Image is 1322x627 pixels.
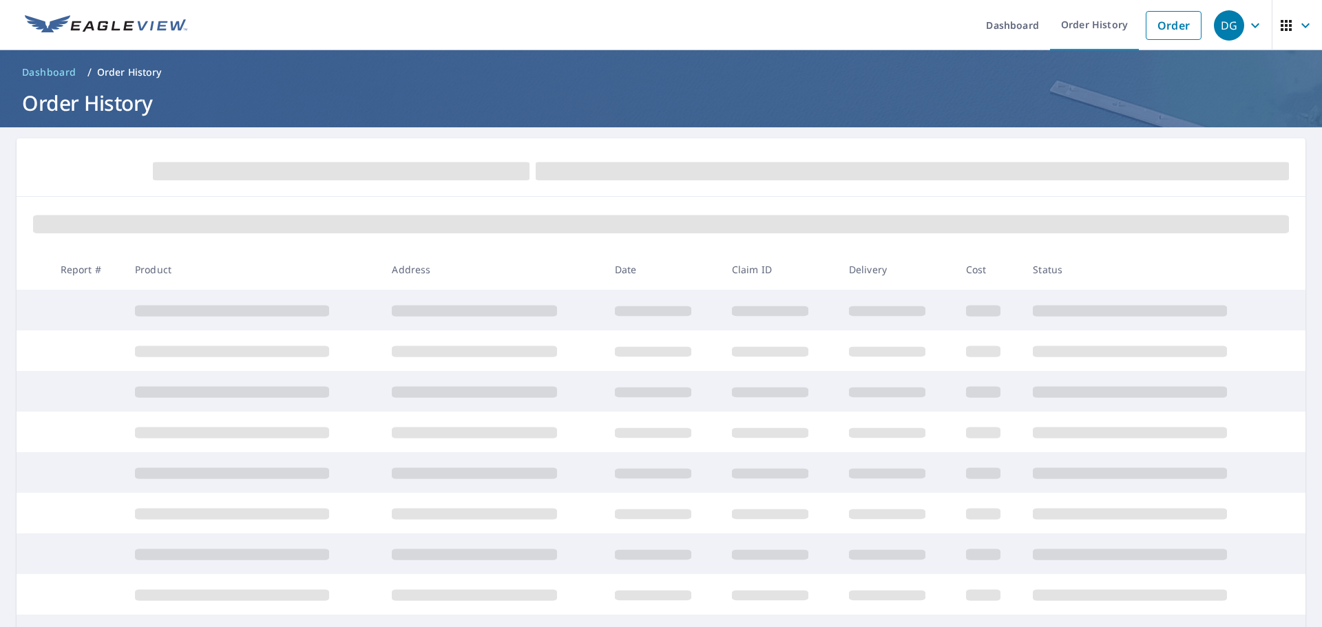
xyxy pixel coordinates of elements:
[25,15,187,36] img: EV Logo
[17,61,82,83] a: Dashboard
[22,65,76,79] span: Dashboard
[721,249,838,290] th: Claim ID
[955,249,1022,290] th: Cost
[1146,11,1202,40] a: Order
[838,249,955,290] th: Delivery
[50,249,124,290] th: Report #
[604,249,721,290] th: Date
[17,89,1305,117] h1: Order History
[1022,249,1279,290] th: Status
[381,249,603,290] th: Address
[87,64,92,81] li: /
[97,65,162,79] p: Order History
[1214,10,1244,41] div: DG
[17,61,1305,83] nav: breadcrumb
[124,249,381,290] th: Product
